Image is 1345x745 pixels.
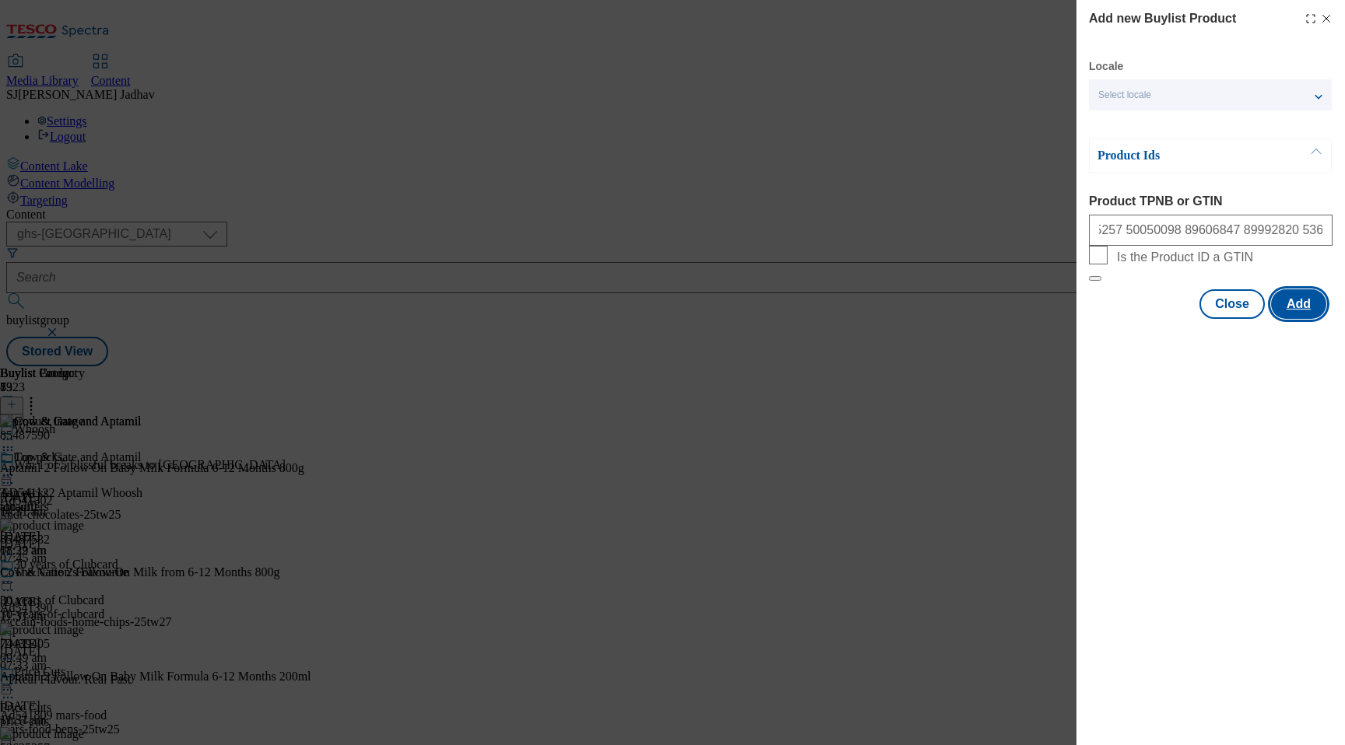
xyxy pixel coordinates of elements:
[1117,250,1253,264] span: Is the Product ID a GTIN
[1089,215,1333,246] input: Enter 1 or 20 space separated Product TPNB or GTIN
[1199,289,1265,319] button: Close
[1089,194,1333,208] label: Product TPNB or GTIN
[1097,148,1261,163] p: Product Ids
[1271,289,1326,319] button: Add
[1098,89,1151,101] span: Select locale
[1089,9,1236,28] h4: Add new Buylist Product
[1089,62,1123,71] label: Locale
[1089,79,1332,110] button: Select locale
